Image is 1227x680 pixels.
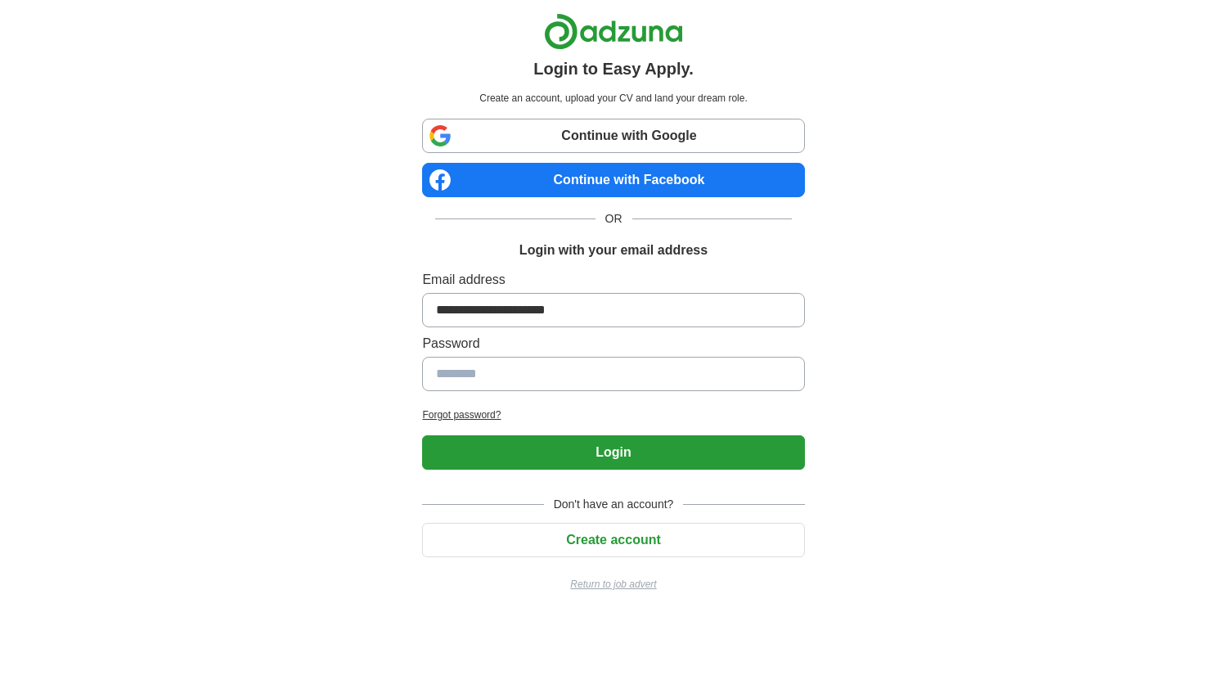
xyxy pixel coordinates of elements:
[422,577,804,592] a: Return to job advert
[422,408,804,422] a: Forgot password?
[544,13,683,50] img: Adzuna logo
[544,496,684,513] span: Don't have an account?
[422,270,804,290] label: Email address
[422,334,804,354] label: Password
[422,435,804,470] button: Login
[425,91,801,106] p: Create an account, upload your CV and land your dream role.
[533,56,694,81] h1: Login to Easy Apply.
[422,119,804,153] a: Continue with Google
[519,241,708,260] h1: Login with your email address
[422,163,804,197] a: Continue with Facebook
[596,210,632,227] span: OR
[422,533,804,547] a: Create account
[422,523,804,557] button: Create account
